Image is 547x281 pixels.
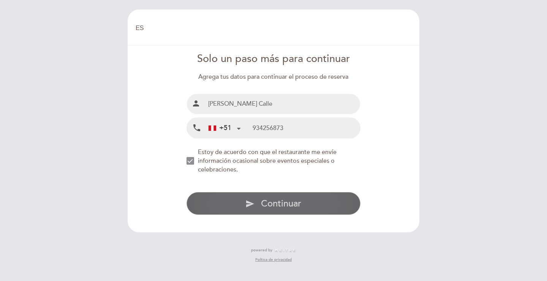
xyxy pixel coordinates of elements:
[192,123,201,133] i: local_phone
[198,148,337,173] span: Estoy de acuerdo con que el restaurante me envíe información ocasional sobre eventos especiales o...
[251,248,272,253] span: powered by
[261,198,301,209] span: Continuar
[191,99,201,108] i: person
[209,123,231,133] div: +51
[205,94,360,114] input: Nombre y Apellido
[253,118,360,138] input: Teléfono Móvil
[187,192,361,215] button: send Continuar
[187,52,361,67] div: Solo un paso más para continuar
[251,248,296,253] a: powered by
[255,257,292,262] a: Política de privacidad
[206,118,243,138] div: Peru (Perú): +51
[187,148,361,174] md-checkbox: NEW_MODAL_AGREE_RESTAURANT_SEND_OCCASIONAL_INFO
[187,73,361,81] div: Agrega tus datos para continuar el proceso de reserva
[245,199,255,208] i: send
[274,249,296,252] img: MEITRE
